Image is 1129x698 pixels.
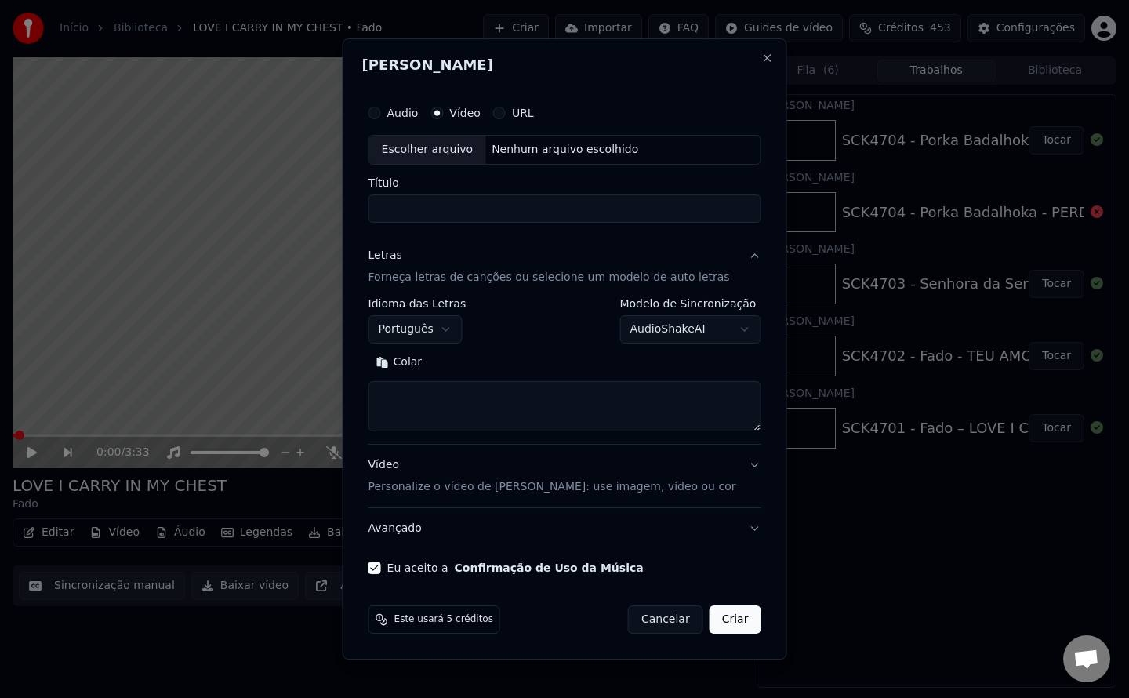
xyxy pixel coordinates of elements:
button: Criar [710,605,761,634]
h2: [PERSON_NAME] [362,58,768,72]
button: VídeoPersonalize o vídeo de [PERSON_NAME]: use imagem, vídeo ou cor [368,445,761,507]
button: Colar [368,350,430,375]
label: Idioma das Letras [368,298,466,309]
div: Letras [368,248,402,264]
label: URL [512,107,534,118]
div: LetrasForneça letras de canções ou selecione um modelo de auto letras [368,298,761,444]
div: Escolher arquivo [369,136,486,164]
button: Avançado [368,508,761,549]
div: Vídeo [368,457,736,495]
span: Este usará 5 créditos [394,613,493,626]
label: Áudio [387,107,419,118]
label: Modelo de Sincronização [619,298,761,309]
p: Personalize o vídeo de [PERSON_NAME]: use imagem, vídeo ou cor [368,479,736,495]
div: Nenhum arquivo escolhido [485,142,644,158]
label: Vídeo [449,107,481,118]
p: Forneça letras de canções ou selecione um modelo de auto letras [368,270,730,285]
button: LetrasForneça letras de canções ou selecione um modelo de auto letras [368,235,761,298]
label: Título [368,177,761,188]
button: Cancelar [628,605,703,634]
button: Eu aceito a [455,562,644,573]
label: Eu aceito a [387,562,644,573]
